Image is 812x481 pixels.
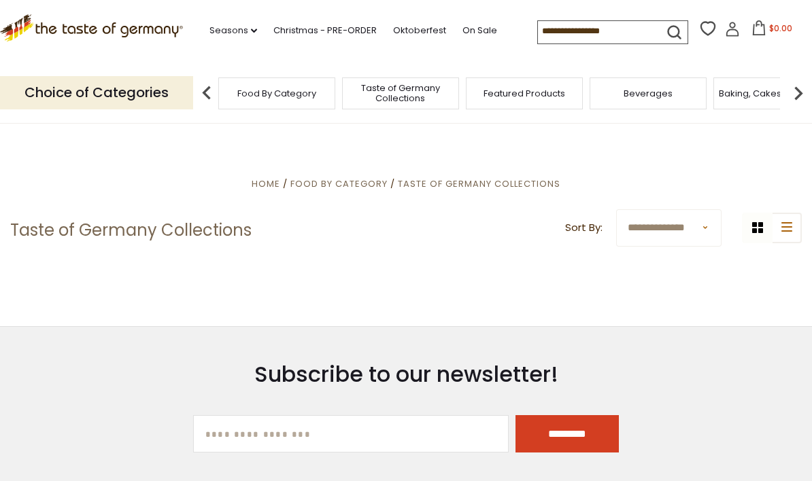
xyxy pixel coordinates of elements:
[252,177,280,190] a: Home
[346,83,455,103] a: Taste of Germany Collections
[769,22,792,34] span: $0.00
[743,20,800,41] button: $0.00
[193,79,220,107] img: previous arrow
[290,177,388,190] a: Food By Category
[462,23,497,38] a: On Sale
[237,88,316,99] a: Food By Category
[785,79,812,107] img: next arrow
[398,177,560,190] a: Taste of Germany Collections
[484,88,565,99] a: Featured Products
[273,23,377,38] a: Christmas - PRE-ORDER
[10,220,252,240] h1: Taste of Germany Collections
[565,219,603,236] label: Sort By:
[624,88,673,99] a: Beverages
[209,23,257,38] a: Seasons
[193,361,620,388] h3: Subscribe to our newsletter!
[393,23,446,38] a: Oktoberfest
